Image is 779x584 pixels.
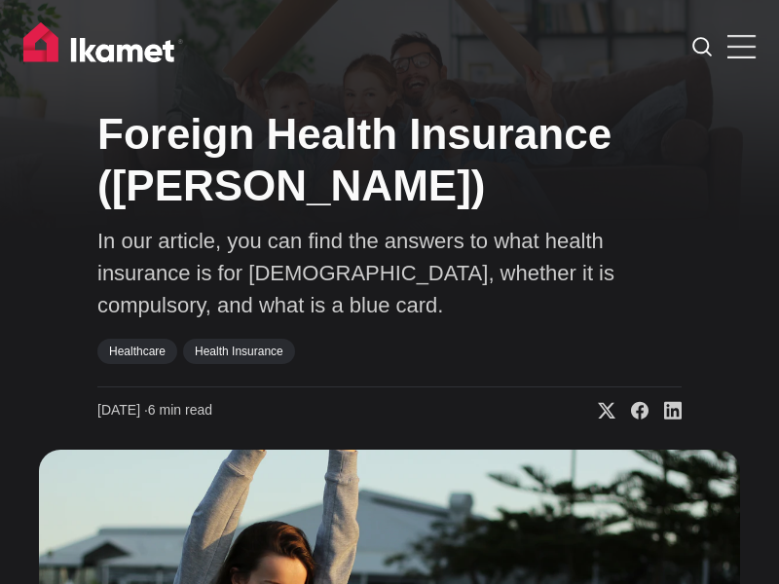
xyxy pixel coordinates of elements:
p: In our article, you can find the answers to what health insurance is for [DEMOGRAPHIC_DATA], whet... [97,225,682,321]
a: Share on Facebook [615,401,649,420]
a: Share on X [582,401,615,420]
h1: Foreign Health Insurance ([PERSON_NAME]) [97,109,682,212]
a: Healthcare [97,339,177,364]
img: Ikamet home [23,22,183,71]
span: [DATE] ∙ [97,402,148,418]
a: Share on Linkedin [649,401,682,420]
a: Health Insurance [183,339,295,364]
time: 6 min read [97,401,212,420]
